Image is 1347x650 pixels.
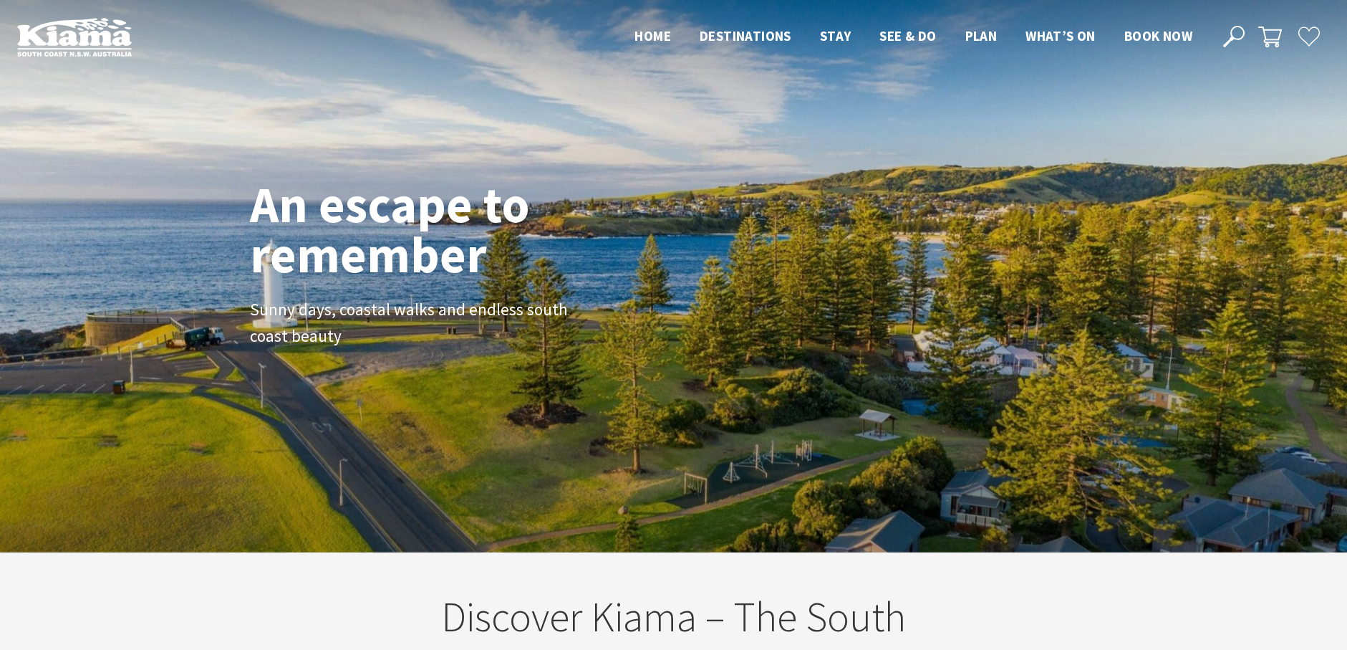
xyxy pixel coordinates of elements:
[634,27,671,44] span: Home
[879,27,936,44] span: See & Do
[250,297,572,350] p: Sunny days, coastal walks and endless south coast beauty
[620,25,1207,49] nav: Main Menu
[965,27,998,44] span: Plan
[820,27,851,44] span: Stay
[1025,27,1096,44] span: What’s On
[700,27,791,44] span: Destinations
[1124,27,1192,44] span: Book now
[250,180,644,280] h1: An escape to remember
[17,17,132,57] img: Kiama Logo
